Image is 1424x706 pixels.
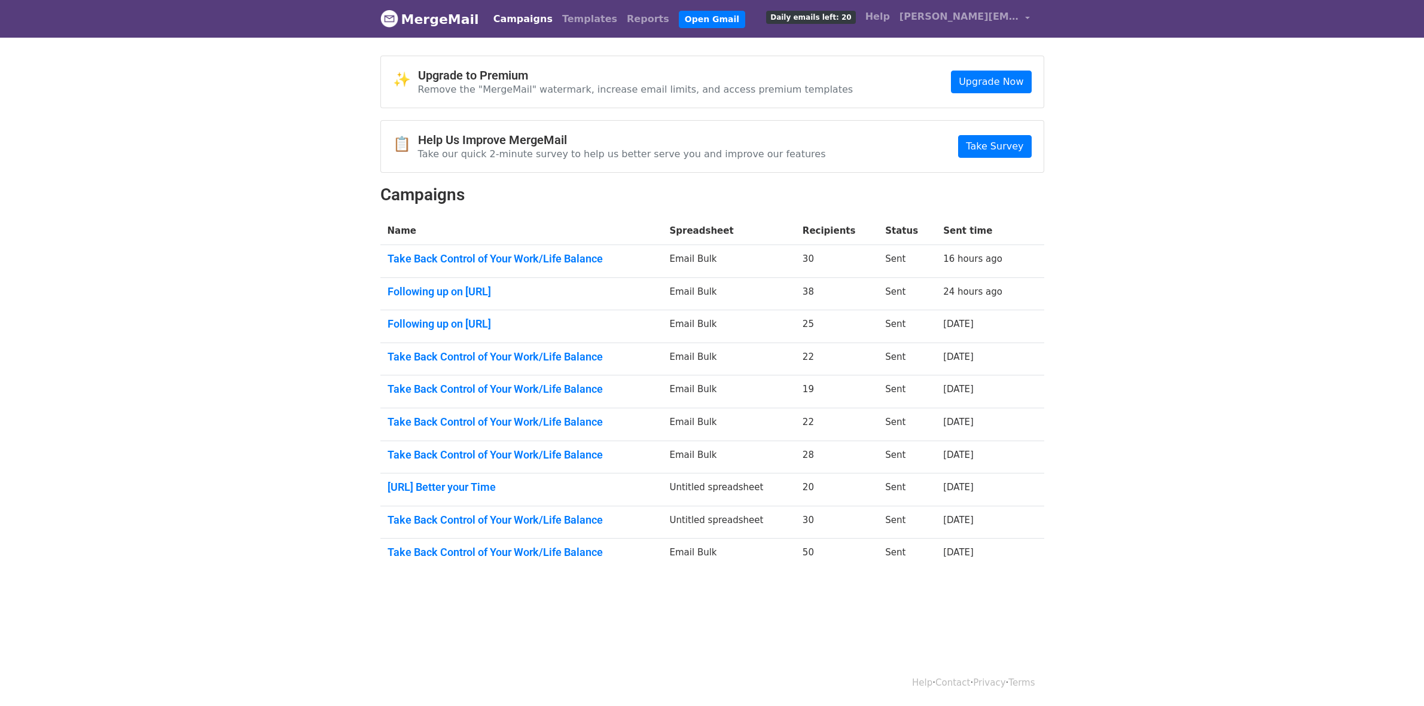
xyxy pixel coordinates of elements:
td: Untitled spreadsheet [663,506,795,539]
td: Sent [878,375,936,408]
td: Email Bulk [663,375,795,408]
a: Take Back Control of Your Work/Life Balance [388,252,655,265]
a: [DATE] [943,352,974,362]
a: 16 hours ago [943,253,1002,264]
a: Following up on [URL] [388,317,655,331]
td: 22 [795,408,878,441]
a: Take Back Control of Your Work/Life Balance [388,415,655,429]
a: Take Back Control of Your Work/Life Balance [388,546,655,559]
a: Help [861,5,895,29]
th: Recipients [795,217,878,245]
td: Email Bulk [663,310,795,343]
a: [DATE] [943,319,974,329]
a: Take Back Control of Your Work/Life Balance [388,448,655,462]
td: Sent [878,277,936,310]
a: MergeMail [380,7,479,32]
td: Email Bulk [663,343,795,375]
th: Name [380,217,663,245]
h2: Campaigns [380,185,1044,205]
span: Daily emails left: 20 [766,11,855,24]
td: 28 [795,441,878,473]
td: Sent [878,343,936,375]
td: Email Bulk [663,408,795,441]
a: Daily emails left: 20 [761,5,860,29]
span: ✨ [393,71,418,88]
th: Status [878,217,936,245]
a: [DATE] [943,384,974,395]
td: 38 [795,277,878,310]
a: Templates [557,7,622,31]
span: [PERSON_NAME][EMAIL_ADDRESS][PERSON_NAME] [899,10,1019,24]
img: MergeMail logo [380,10,398,27]
a: Campaigns [489,7,557,31]
td: 19 [795,375,878,408]
a: Take Back Control of Your Work/Life Balance [388,514,655,527]
td: 25 [795,310,878,343]
a: 24 hours ago [943,286,1002,297]
a: [PERSON_NAME][EMAIL_ADDRESS][PERSON_NAME] [895,5,1035,33]
a: [DATE] [943,515,974,525]
td: Sent [878,506,936,539]
a: Take Back Control of Your Work/Life Balance [388,350,655,363]
a: Contact [935,677,970,688]
a: [DATE] [943,482,974,493]
a: Reports [622,7,674,31]
a: Take Survey [958,135,1031,158]
h4: Upgrade to Premium [418,68,853,82]
a: Upgrade Now [951,71,1031,93]
td: Email Bulk [663,245,795,278]
p: Take our quick 2-minute survey to help us better serve you and improve our features [418,148,826,160]
td: 22 [795,343,878,375]
p: Remove the "MergeMail" watermark, increase email limits, and access premium templates [418,83,853,96]
td: Sent [878,408,936,441]
td: Untitled spreadsheet [663,473,795,506]
td: Sent [878,245,936,278]
a: Open Gmail [679,11,745,28]
td: Sent [878,441,936,473]
th: Sent time [936,217,1026,245]
td: 20 [795,473,878,506]
a: Following up on [URL] [388,285,655,298]
td: 50 [795,539,878,571]
a: Terms [1008,677,1035,688]
a: [URL] Better your Time [388,481,655,494]
a: [DATE] [943,547,974,558]
td: Sent [878,310,936,343]
td: Email Bulk [663,441,795,473]
a: Help [912,677,932,688]
h4: Help Us Improve MergeMail [418,133,826,147]
span: 📋 [393,136,418,153]
td: Email Bulk [663,277,795,310]
a: Privacy [973,677,1005,688]
td: Sent [878,539,936,571]
a: [DATE] [943,450,974,460]
td: Email Bulk [663,539,795,571]
td: 30 [795,506,878,539]
th: Spreadsheet [663,217,795,245]
a: [DATE] [943,417,974,427]
td: Sent [878,473,936,506]
a: Take Back Control of Your Work/Life Balance [388,383,655,396]
td: 30 [795,245,878,278]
